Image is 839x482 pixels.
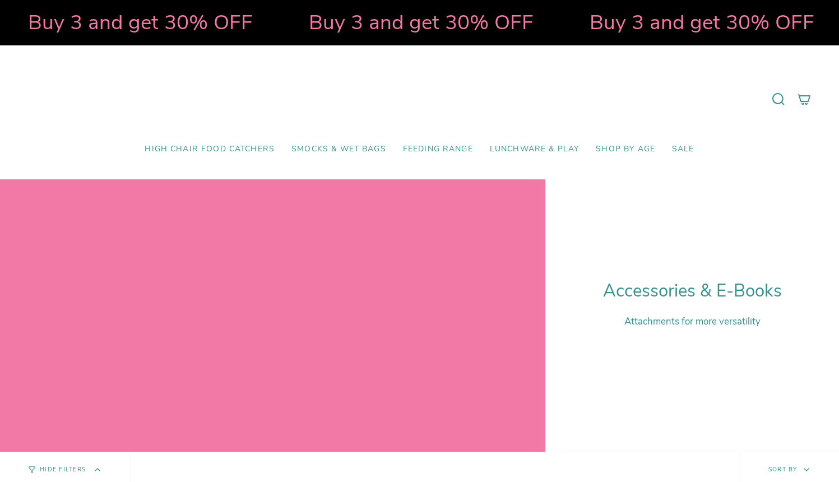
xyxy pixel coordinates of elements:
[395,136,481,163] a: Feeding Range
[28,8,253,36] strong: Buy 3 and get 30% OFF
[481,136,587,163] a: Lunchware & Play
[587,136,664,163] a: Shop by Age
[603,315,782,328] p: Attachments for more versatility
[136,136,283,163] a: High Chair Food Catchers
[672,145,694,154] span: SALE
[603,281,782,302] h1: Accessories & E-Books
[283,136,395,163] a: Smocks & Wet Bags
[291,145,386,154] span: Smocks & Wet Bags
[664,136,703,163] a: SALE
[590,8,814,36] strong: Buy 3 and get 30% OFF
[323,62,516,136] a: Mumma’s Little Helpers
[309,8,534,36] strong: Buy 3 and get 30% OFF
[145,145,275,154] span: High Chair Food Catchers
[596,145,655,154] span: Shop by Age
[40,467,86,473] span: Hide Filters
[490,145,579,154] span: Lunchware & Play
[768,465,798,474] span: Sort by
[403,145,473,154] span: Feeding Range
